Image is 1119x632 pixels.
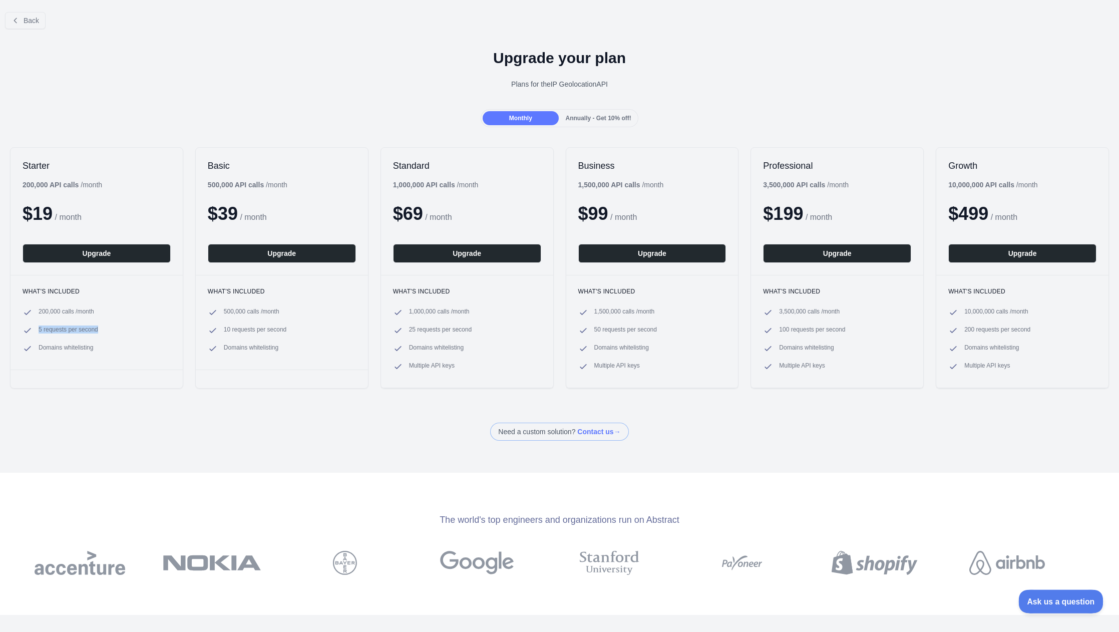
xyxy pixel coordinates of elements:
span: $ 199 [763,203,803,224]
span: $ 99 [578,203,608,224]
b: 1,000,000 API calls [393,181,455,189]
iframe: Toggle Customer Support [1019,589,1104,613]
b: 3,500,000 API calls [763,181,825,189]
b: 1,500,000 API calls [578,181,640,189]
div: / month [763,180,849,190]
div: / month [578,180,664,190]
h2: Business [578,160,726,172]
div: / month [393,180,479,190]
h2: Professional [763,160,911,172]
h2: Standard [393,160,541,172]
